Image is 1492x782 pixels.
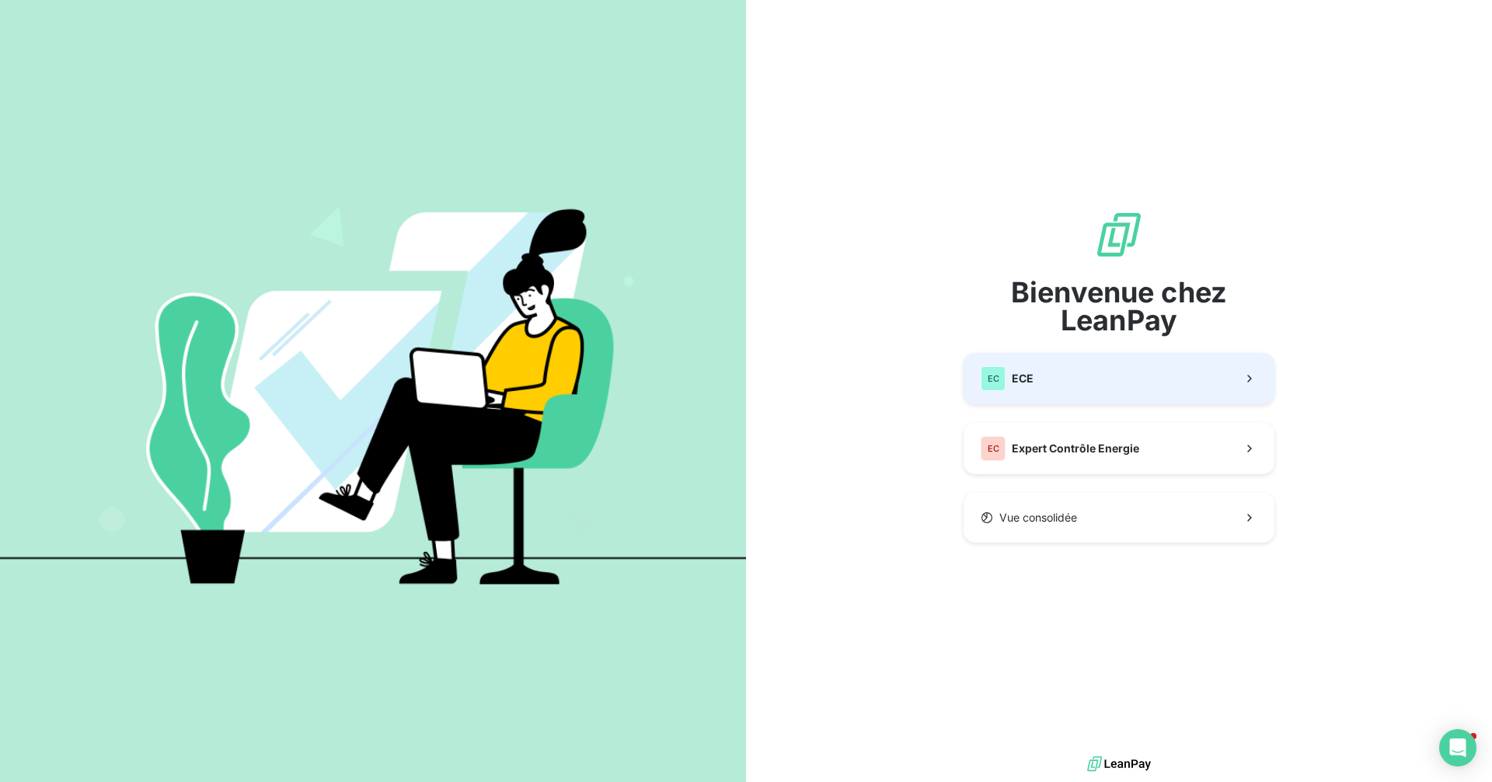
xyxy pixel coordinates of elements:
button: ECExpert Contrôle Energie [964,423,1274,474]
button: Vue consolidée [964,493,1274,543]
button: ECECE [964,353,1274,404]
div: Open Intercom Messenger [1439,729,1476,766]
span: Expert Contrôle Energie [1012,441,1139,456]
span: ECE [1012,371,1034,386]
span: Bienvenue chez LeanPay [964,278,1274,334]
span: Vue consolidée [999,510,1077,525]
img: logo sigle [1094,210,1144,260]
img: logo [1087,752,1151,776]
div: EC [981,366,1006,391]
div: EC [981,436,1006,461]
